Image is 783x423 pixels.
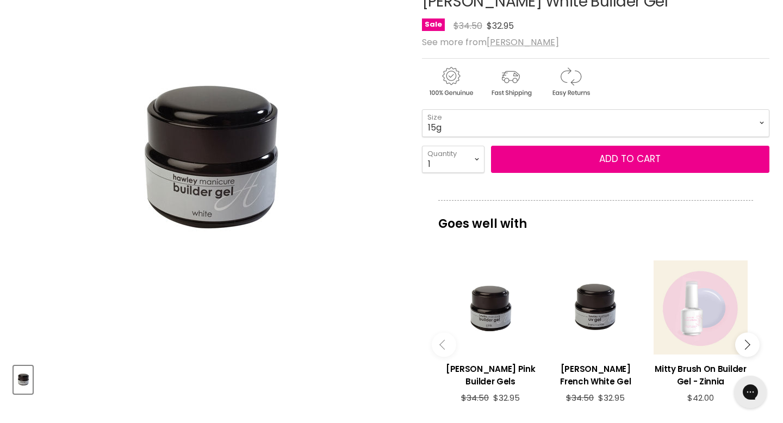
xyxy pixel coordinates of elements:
div: Product thumbnails [12,363,405,394]
iframe: Gorgias live chat messenger [729,372,772,412]
select: Quantity [422,146,484,173]
a: View product:Mitty Brush On Builder Gel - Zinnia [654,354,748,393]
a: [PERSON_NAME] [487,36,559,48]
span: $32.95 [493,392,520,403]
img: returns.gif [542,65,599,98]
button: Add to cart [491,146,769,173]
span: Sale [422,18,445,31]
img: shipping.gif [482,65,539,98]
button: White Builder Gel [14,366,33,394]
img: genuine.gif [422,65,480,98]
span: $32.95 [487,20,514,32]
span: $34.50 [461,392,489,403]
span: $34.50 [566,392,594,403]
span: Add to cart [599,152,661,165]
span: $34.50 [453,20,482,32]
h3: Mitty Brush On Builder Gel - Zinnia [654,363,748,388]
a: View product:Hawley Pink Builder Gels [444,354,538,393]
h3: [PERSON_NAME] Pink Builder Gels [444,363,538,388]
img: White Builder Gel [105,5,312,315]
img: White Builder Gel [15,367,32,393]
h3: [PERSON_NAME] French White Gel [549,363,643,388]
p: Goes well with [438,200,753,236]
span: $42.00 [687,392,714,403]
a: View product:Hawley French White Gel [549,354,643,393]
span: $32.95 [598,392,625,403]
span: See more from [422,36,559,48]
